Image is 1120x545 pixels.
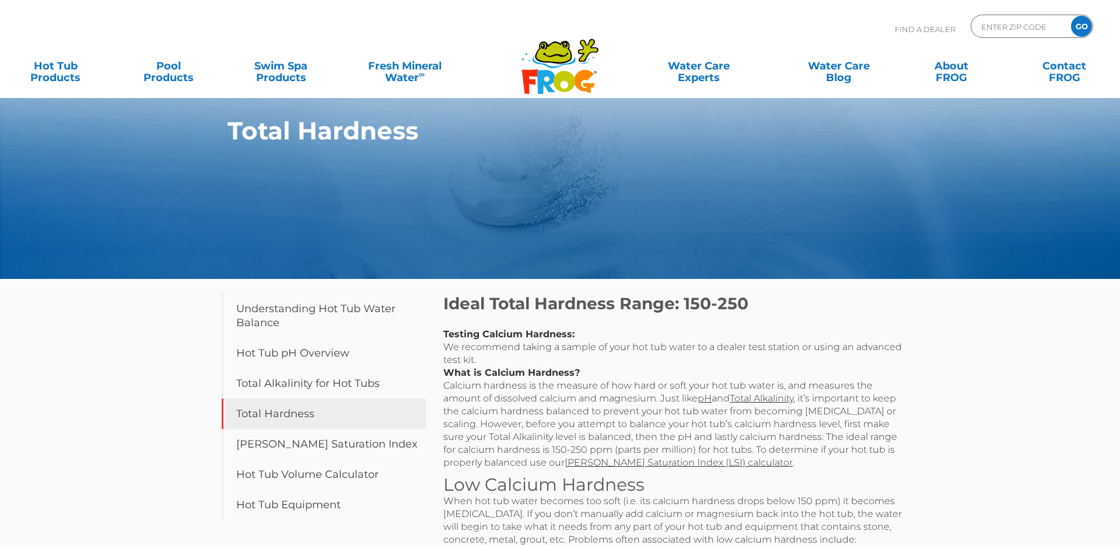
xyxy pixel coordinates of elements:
[627,54,769,78] a: Water CareExperts
[1071,16,1092,37] input: GO
[237,54,325,78] a: Swim SpaProducts
[565,457,793,468] a: [PERSON_NAME] Saturation Index (LSI) calculator
[222,338,426,368] a: Hot Tub pH Overview
[222,294,426,338] a: Understanding Hot Tub Water Balance
[698,393,712,404] a: pH
[908,54,995,78] a: AboutFROG
[443,367,580,378] strong: What is Calcium Hardness?
[222,459,426,490] a: Hot Tub Volume Calculator
[222,490,426,520] a: Hot Tub Equipment
[730,393,793,404] a: Total Alkalinity
[515,23,605,95] img: Frog Products Logo
[443,475,910,495] h3: Low Calcium Hardness
[419,69,425,79] sup: ∞
[222,399,426,429] a: Total Hardness
[443,328,910,469] p: We recommend taking a sample of your hot tub water to a dealer test station or using an advanced ...
[1021,54,1108,78] a: ContactFROG
[124,54,212,78] a: PoolProducts
[12,54,99,78] a: Hot TubProducts
[222,429,426,459] a: [PERSON_NAME] Saturation Index
[222,368,426,399] a: Total Alkalinity for Hot Tubs
[228,117,840,145] h1: Total Hardness
[895,15,956,44] p: Find A Dealer
[350,54,460,78] a: Fresh MineralWater∞
[443,329,575,340] strong: Testing Calcium Hardness:
[795,54,883,78] a: Water CareBlog
[443,294,910,313] h2: Ideal Total Hardness Range: 150-250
